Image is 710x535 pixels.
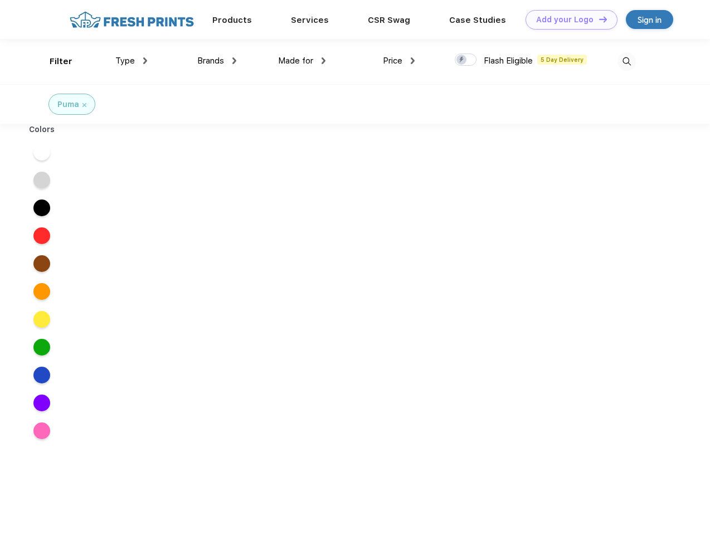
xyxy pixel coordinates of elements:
[82,103,86,107] img: filter_cancel.svg
[617,52,636,71] img: desktop_search.svg
[484,56,533,66] span: Flash Eligible
[278,56,313,66] span: Made for
[626,10,673,29] a: Sign in
[291,15,329,25] a: Services
[115,56,135,66] span: Type
[57,99,79,110] div: Puma
[368,15,410,25] a: CSR Swag
[197,56,224,66] span: Brands
[232,57,236,64] img: dropdown.png
[143,57,147,64] img: dropdown.png
[50,55,72,68] div: Filter
[383,56,402,66] span: Price
[411,57,415,64] img: dropdown.png
[599,16,607,22] img: DT
[638,13,662,26] div: Sign in
[322,57,325,64] img: dropdown.png
[537,55,587,65] span: 5 Day Delivery
[21,124,64,135] div: Colors
[212,15,252,25] a: Products
[66,10,197,30] img: fo%20logo%202.webp
[536,15,594,25] div: Add your Logo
